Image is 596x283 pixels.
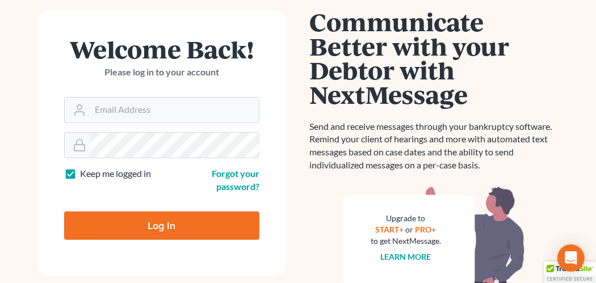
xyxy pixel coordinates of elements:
[309,120,559,172] p: Send and receive messages through your bankruptcy software. Remind your client of hearings and mo...
[415,225,436,234] a: PRO+
[64,66,259,79] p: Please log in to your account
[371,213,441,224] div: Upgrade to
[309,10,559,107] h1: Communicate Better with your Debtor with NextMessage
[376,225,404,234] a: START+
[80,167,151,180] label: Keep me logged in
[212,168,259,192] a: Forgot your password?
[557,244,585,272] div: Open Intercom Messenger
[90,98,259,123] input: Email Address
[544,261,596,283] div: TrustedSite Certified
[64,212,259,240] input: Log In
[64,37,259,61] h1: Welcome Back!
[371,235,441,247] div: to get NextMessage.
[406,225,414,234] span: or
[381,252,431,261] a: Learn more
